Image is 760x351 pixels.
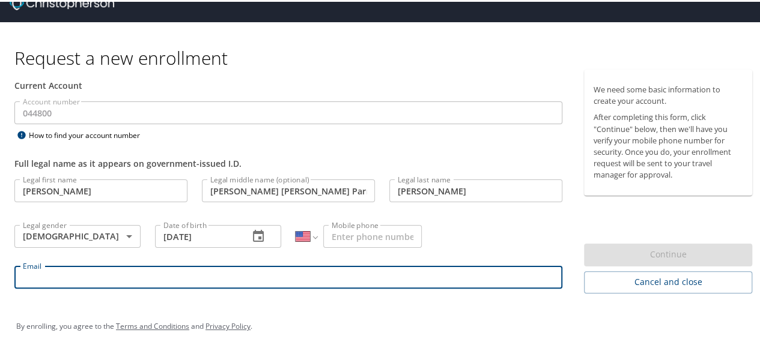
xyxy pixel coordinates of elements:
[594,273,743,288] span: Cancel and close
[584,269,752,292] button: Cancel and close
[155,223,239,246] input: MM/DD/YYYY
[205,319,251,329] a: Privacy Policy
[116,319,189,329] a: Terms and Conditions
[14,77,562,90] div: Current Account
[594,110,743,179] p: After completing this form, click "Continue" below, then we'll have you verify your mobile phone ...
[14,126,165,141] div: How to find your account number
[323,223,422,246] input: Enter phone number
[14,223,141,246] div: [DEMOGRAPHIC_DATA]
[594,82,743,105] p: We need some basic information to create your account.
[14,155,562,168] div: Full legal name as it appears on government-issued I.D.
[16,310,753,340] div: By enrolling, you agree to the and .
